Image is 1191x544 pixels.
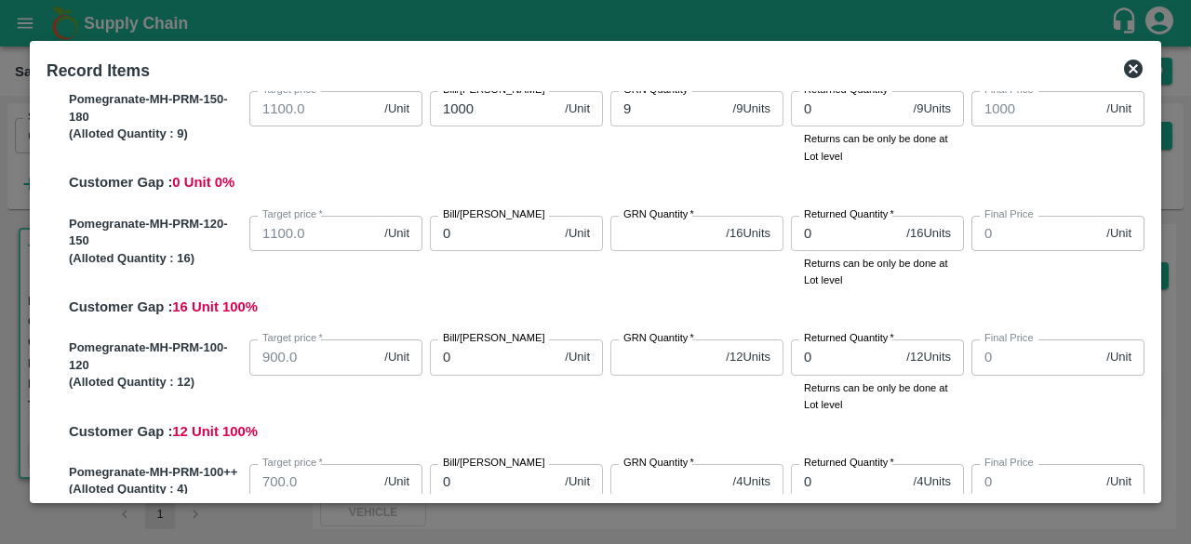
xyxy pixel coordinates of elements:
[565,100,590,118] span: /Unit
[804,207,894,222] label: Returned Quantity
[69,339,242,374] p: Pomegranate-MH-PRM-100-120
[384,473,409,491] span: /Unit
[47,61,150,80] b: Record Items
[791,91,906,126] input: 0
[443,207,545,222] label: Bill/[PERSON_NAME]
[69,175,172,190] span: Customer Gap :
[384,100,409,118] span: /Unit
[69,424,172,439] span: Customer Gap :
[565,349,590,366] span: /Unit
[443,456,545,471] label: Bill/[PERSON_NAME]
[791,216,899,251] input: 0
[623,207,694,222] label: GRN Quantity
[971,216,1099,251] input: Final Price
[1106,100,1131,118] span: /Unit
[804,255,951,289] p: Returns can be only be done at Lot level
[984,207,1034,222] label: Final Price
[1106,473,1131,491] span: /Unit
[804,331,894,346] label: Returned Quantity
[726,225,770,243] span: / 16 Units
[69,126,242,143] p: (Alloted Quantity : 9 )
[971,464,1099,499] input: Final Price
[1106,349,1131,366] span: /Unit
[565,225,590,243] span: /Unit
[984,83,1034,98] label: Final Price
[443,331,545,346] label: Bill/[PERSON_NAME]
[791,464,906,499] input: 0
[69,299,172,314] span: Customer Gap :
[443,83,545,98] label: Bill/[PERSON_NAME]
[262,331,323,346] label: Target price
[914,473,951,491] span: / 4 Units
[249,91,377,126] input: 0.0
[726,349,770,366] span: / 12 Units
[914,100,951,118] span: / 9 Units
[249,216,377,251] input: 0.0
[804,130,951,165] p: Returns can be only be done at Lot level
[984,331,1034,346] label: Final Price
[384,349,409,366] span: /Unit
[69,250,242,268] p: (Alloted Quantity : 16 )
[623,331,694,346] label: GRN Quantity
[791,339,899,375] input: 0
[971,91,1099,126] input: Final Price
[262,83,323,98] label: Target price
[69,216,242,250] p: Pomegranate-MH-PRM-120-150
[623,456,694,471] label: GRN Quantity
[906,225,951,243] span: / 16 Units
[804,456,894,471] label: Returned Quantity
[906,349,951,366] span: / 12 Units
[262,456,323,471] label: Target price
[565,473,590,491] span: /Unit
[172,175,234,190] span: 0 Unit 0 %
[172,299,258,314] span: 16 Unit 100 %
[804,83,894,98] label: Returned Quantity
[172,424,258,439] span: 12 Unit 100 %
[804,379,951,414] p: Returns can be only be done at Lot level
[984,456,1034,471] label: Final Price
[971,339,1099,375] input: Final Price
[69,91,242,126] p: Pomegranate-MH-PRM-150-180
[69,464,242,482] p: Pomegranate-MH-PRM-100++
[384,225,409,243] span: /Unit
[69,481,242,498] p: (Alloted Quantity : 4 )
[262,207,323,222] label: Target price
[249,464,377,499] input: 0.0
[623,83,694,98] label: GRN Quantity
[733,100,770,118] span: / 9 Units
[249,339,377,375] input: 0.0
[1106,225,1131,243] span: /Unit
[69,374,242,391] p: (Alloted Quantity : 12 )
[733,473,770,491] span: / 4 Units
